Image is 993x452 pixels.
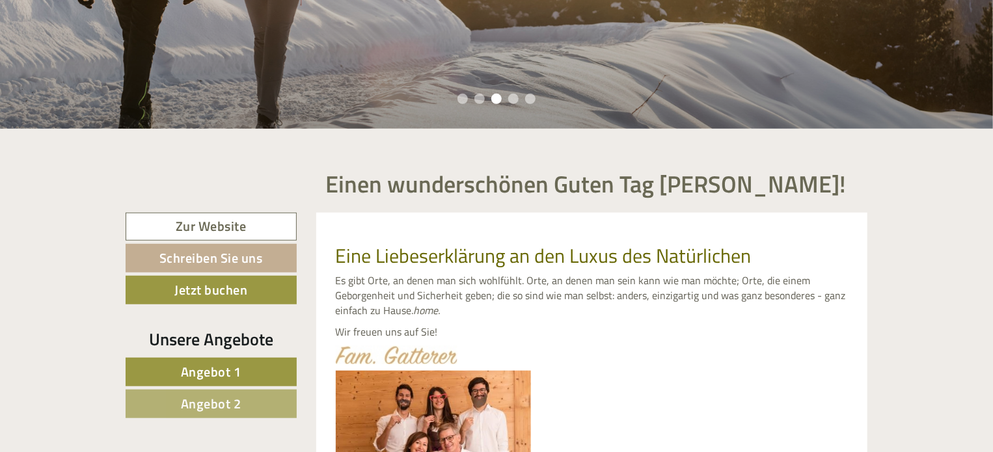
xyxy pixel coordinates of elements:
[126,276,297,304] a: Jetzt buchen
[126,244,297,273] a: Schreiben Sie uns
[326,171,847,197] h1: Einen wunderschönen Guten Tag [PERSON_NAME]!
[126,327,297,351] div: Unsere Angebote
[414,302,441,318] em: home.
[336,273,849,318] p: Es gibt Orte, an denen man sich wohlfühlt. Orte, an denen man sein kann wie man möchte; Orte, die...
[336,241,752,271] span: Eine Liebeserklärung an den Luxus des Natürlichen
[126,213,297,241] a: Zur Website
[181,393,241,414] span: Angebot 2
[336,346,457,364] img: image
[336,325,849,339] p: Wir freuen uns auf Sie!
[181,362,241,382] span: Angebot 1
